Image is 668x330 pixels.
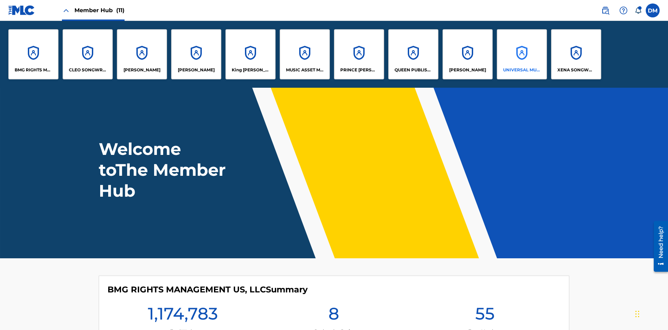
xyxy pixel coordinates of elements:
a: AccountsQUEEN PUBLISHA [388,29,438,79]
p: XENA SONGWRITER [557,67,595,73]
a: Accounts[PERSON_NAME] [443,29,493,79]
p: MUSIC ASSET MANAGEMENT (MAM) [286,67,324,73]
h4: BMG RIGHTS MANAGEMENT US, LLC [108,284,308,295]
img: Close [62,6,70,15]
img: help [619,6,628,15]
iframe: Chat Widget [633,297,668,330]
a: AccountsKing [PERSON_NAME] [225,29,276,79]
p: CLEO SONGWRITER [69,67,107,73]
div: Notifications [635,7,642,14]
p: RONALD MCTESTERSON [449,67,486,73]
h1: Welcome to The Member Hub [99,139,229,201]
a: AccountsCLEO SONGWRITER [63,29,113,79]
p: BMG RIGHTS MANAGEMENT US, LLC [15,67,53,73]
p: King McTesterson [232,67,270,73]
iframe: Resource Center [649,218,668,275]
a: AccountsPRINCE [PERSON_NAME] [334,29,384,79]
a: Accounts[PERSON_NAME] [171,29,221,79]
a: Public Search [598,3,612,17]
div: User Menu [646,3,660,17]
p: UNIVERSAL MUSIC PUB GROUP [503,67,541,73]
p: EYAMA MCSINGER [178,67,215,73]
span: Member Hub [74,6,125,14]
a: Accounts[PERSON_NAME] [117,29,167,79]
h1: 8 [328,303,339,328]
div: Drag [635,304,639,324]
h1: 55 [475,303,495,328]
a: AccountsXENA SONGWRITER [551,29,601,79]
div: Help [617,3,630,17]
a: AccountsBMG RIGHTS MANAGEMENT US, LLC [8,29,58,79]
a: AccountsUNIVERSAL MUSIC PUB GROUP [497,29,547,79]
p: PRINCE MCTESTERSON [340,67,378,73]
p: ELVIS COSTELLO [124,67,160,73]
img: search [601,6,610,15]
span: (11) [116,7,125,14]
h1: 1,174,783 [148,303,218,328]
a: AccountsMUSIC ASSET MANAGEMENT (MAM) [280,29,330,79]
img: MLC Logo [8,5,35,15]
p: QUEEN PUBLISHA [395,67,432,73]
